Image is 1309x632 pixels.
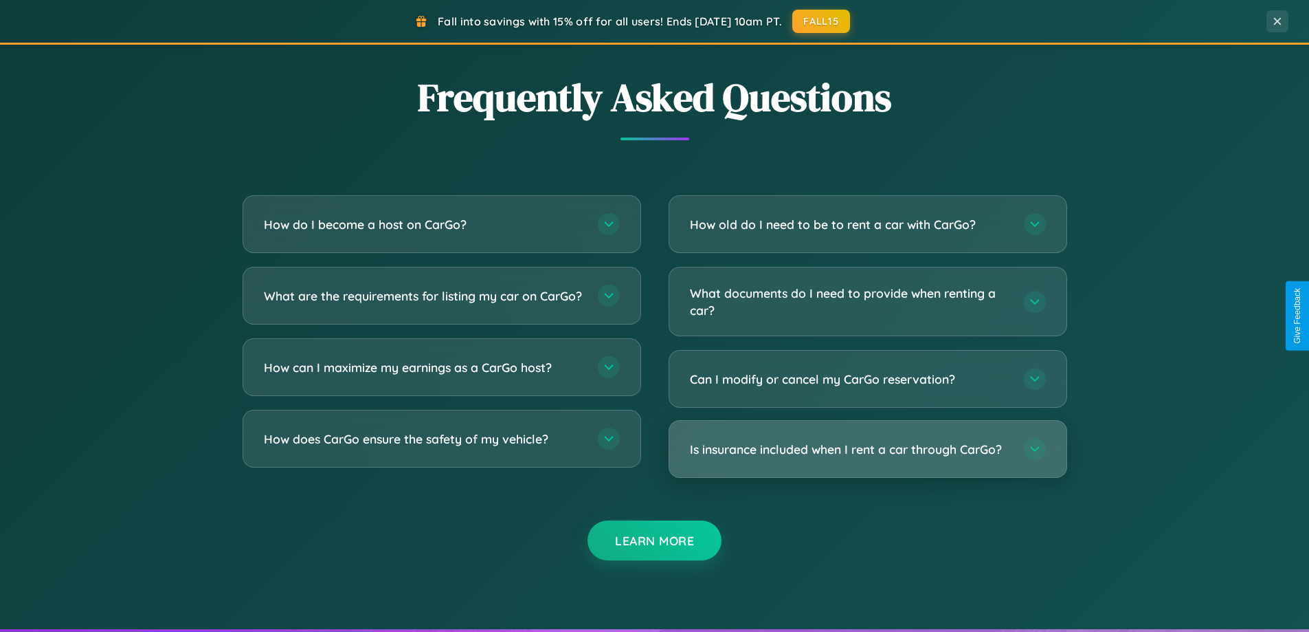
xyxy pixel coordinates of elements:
span: Fall into savings with 15% off for all users! Ends [DATE] 10am PT. [438,14,782,28]
h3: What documents do I need to provide when renting a car? [690,285,1010,318]
h3: How do I become a host on CarGo? [264,216,584,233]
h3: Is insurance included when I rent a car through CarGo? [690,441,1010,458]
h3: How can I maximize my earnings as a CarGo host? [264,359,584,376]
button: FALL15 [792,10,850,33]
div: Give Feedback [1293,288,1302,344]
h3: Can I modify or cancel my CarGo reservation? [690,371,1010,388]
h2: Frequently Asked Questions [243,71,1067,124]
button: Learn More [588,521,721,560]
h3: How old do I need to be to rent a car with CarGo? [690,216,1010,233]
h3: How does CarGo ensure the safety of my vehicle? [264,431,584,448]
h3: What are the requirements for listing my car on CarGo? [264,287,584,305]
